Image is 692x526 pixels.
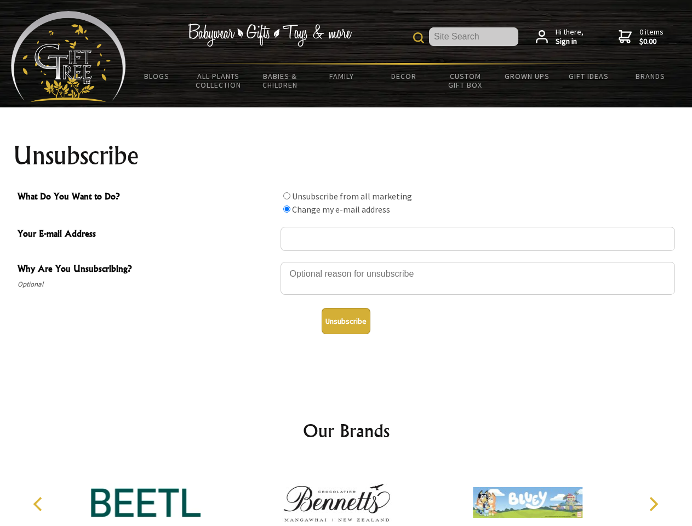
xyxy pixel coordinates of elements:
span: Optional [18,278,275,291]
a: All Plants Collection [188,65,250,96]
strong: Sign in [556,37,584,47]
textarea: Why Are You Unsubscribing? [281,262,675,295]
a: Custom Gift Box [434,65,496,96]
a: Grown Ups [496,65,558,88]
a: Gift Ideas [558,65,620,88]
a: Brands [620,65,682,88]
input: What Do You Want to Do? [283,192,290,199]
a: Decor [373,65,434,88]
label: Unsubscribe from all marketing [292,191,412,202]
button: Previous [27,492,52,516]
a: Babies & Children [249,65,311,96]
input: What Do You Want to Do? [283,205,290,213]
h1: Unsubscribe [13,142,679,169]
span: Your E-mail Address [18,227,275,243]
span: 0 items [639,27,664,47]
span: What Do You Want to Do? [18,190,275,205]
input: Site Search [429,27,518,46]
button: Unsubscribe [322,308,370,334]
img: product search [413,32,424,43]
a: 0 items$0.00 [619,27,664,47]
img: Babywear - Gifts - Toys & more [187,24,352,47]
img: Babyware - Gifts - Toys and more... [11,11,126,102]
a: Hi there,Sign in [536,27,584,47]
a: BLOGS [126,65,188,88]
a: Family [311,65,373,88]
h2: Our Brands [22,418,671,444]
span: Why Are You Unsubscribing? [18,262,275,278]
input: Your E-mail Address [281,227,675,251]
span: Hi there, [556,27,584,47]
button: Next [641,492,665,516]
strong: $0.00 [639,37,664,47]
label: Change my e-mail address [292,204,390,215]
